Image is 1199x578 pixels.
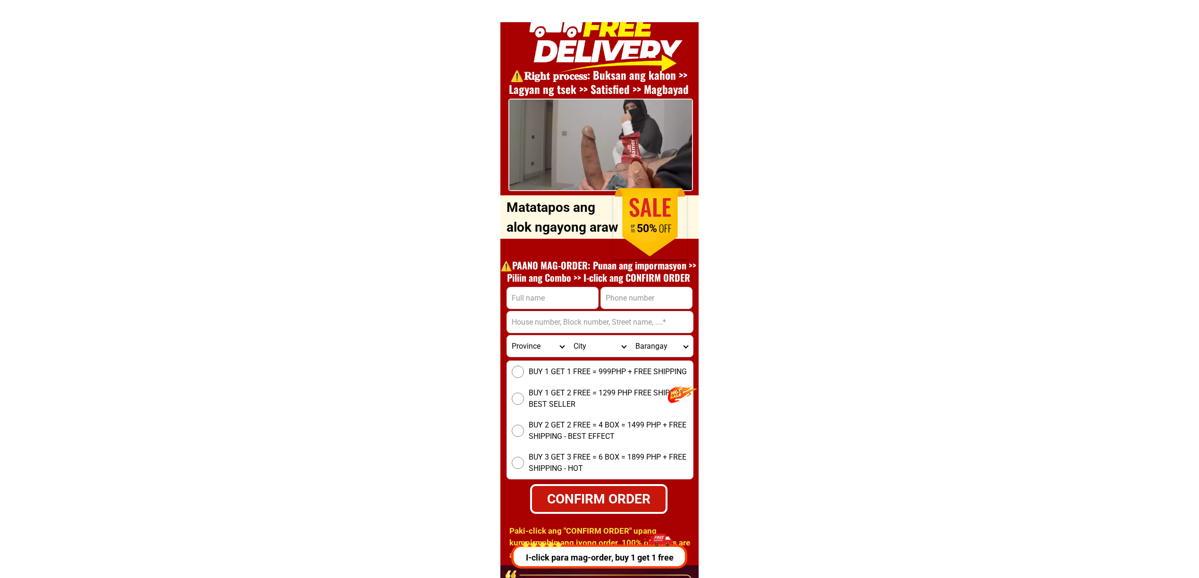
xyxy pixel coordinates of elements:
[529,366,687,377] span: BUY 1 GET 1 FREE = 999PHP + FREE SHIPPING
[507,335,569,357] select: Select province
[507,198,623,237] p: Matatapos ang alok ngayong araw
[601,287,692,309] input: Input phone_number
[529,452,693,474] span: BUY 3 GET 3 FREE = 6 BOX = 1899 PHP + FREE SHIPPING - HOT
[496,68,701,97] h1: ⚠️️𝐑𝐢𝐠𝐡𝐭 𝐩𝐫𝐨𝐜𝐞𝐬𝐬: Buksan ang kahon >> Lagyan ng tsek >> Satisfied >> Magbayad
[509,525,696,573] h1: Paki-click ang "CONFIRM ORDER" upang kumpirmahin ang iyong order. 100% of orders are anonymous an...
[623,222,671,235] h1: 50%
[533,190,682,231] h1: ORDER DITO
[569,335,631,357] select: Select district
[529,419,693,442] span: BUY 2 GET 2 FREE = 4 BOX = 1499 PHP + FREE SHIPPING - BEST EFFECT
[496,259,701,284] h1: ⚠️️PAANO MAG-ORDER: Punan ang impormasyon >> Piliin ang Combo >> I-click ang CONFIRM ORDER
[507,311,693,333] input: Input address
[507,551,687,564] p: I-click para mag-order, buy 1 get 1 free
[532,489,666,509] div: CONFIRM ORDER
[512,457,524,469] input: BUY 3 GET 3 FREE = 6 BOX = 1899 PHP + FREE SHIPPING - HOT
[512,393,524,405] input: BUY 1 GET 2 FREE = 1299 PHP FREE SHIPPING - BEST SELLER
[512,425,524,437] input: BUY 2 GET 2 FREE = 4 BOX = 1499 PHP + FREE SHIPPING - BEST EFFECT
[529,387,693,410] span: BUY 1 GET 2 FREE = 1299 PHP FREE SHIPPING - BEST SELLER
[507,287,598,309] input: Input full_name
[512,366,524,378] input: BUY 1 GET 1 FREE = 999PHP + FREE SHIPPING
[631,335,692,357] select: Select commune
